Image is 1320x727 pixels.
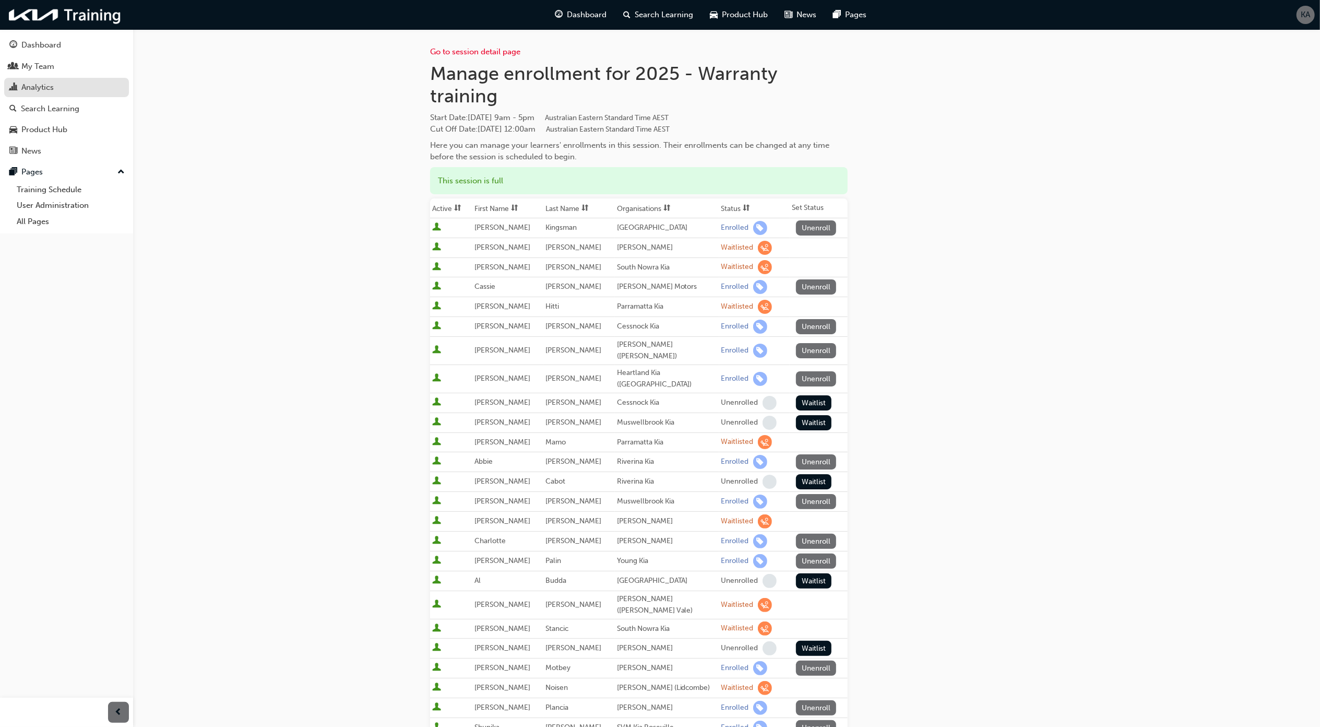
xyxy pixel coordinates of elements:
[721,556,749,566] div: Enrolled
[721,282,749,292] div: Enrolled
[617,417,717,429] div: Muswellbrook Kia
[721,418,758,428] div: Unenrolled
[763,641,777,655] span: learningRecordVerb_NONE-icon
[430,139,848,163] div: Here you can manage your learners' enrollments in this session. Their enrollments can be changed ...
[545,438,566,447] span: Mamo
[430,47,520,56] a: Go to session detail page
[474,282,495,291] span: Cassie
[432,222,441,233] span: User is active
[796,641,832,656] button: Waitlist
[545,703,568,712] span: Plancia
[545,243,601,252] span: [PERSON_NAME]
[758,435,772,449] span: learningRecordVerb_WAITLIST-icon
[432,397,441,408] span: User is active
[617,397,717,409] div: Cessnock Kia
[758,622,772,636] span: learningRecordVerb_WAITLIST-icon
[545,302,559,311] span: Hitti
[474,398,530,407] span: [PERSON_NAME]
[763,475,777,489] span: learningRecordVerb_NONE-icon
[474,517,530,525] span: [PERSON_NAME]
[432,643,441,653] span: User is active
[13,197,129,214] a: User Administration
[432,417,441,428] span: User is active
[758,300,772,314] span: learningRecordVerb_WAITLIST-icon
[721,457,749,467] div: Enrolled
[721,576,758,586] div: Unenrolled
[796,554,837,569] button: Unenroll
[721,223,749,233] div: Enrolled
[796,220,837,236] button: Unenroll
[545,643,601,652] span: [PERSON_NAME]
[9,41,17,50] span: guage-icon
[432,624,441,634] span: User is active
[615,198,719,218] th: Toggle SortBy
[545,517,601,525] span: [PERSON_NAME]
[753,280,767,294] span: learningRecordVerb_ENROLL-icon
[432,683,441,693] span: User is active
[5,4,125,26] a: kia-training
[432,456,441,467] span: User is active
[430,124,670,134] span: Cut Off Date : [DATE] 12:00am
[796,700,837,716] button: Unenroll
[474,374,530,383] span: [PERSON_NAME]
[796,474,832,489] button: Waitlist
[615,4,702,26] a: search-iconSearch Learning
[721,243,754,253] div: Waitlisted
[432,282,441,292] span: User is active
[721,600,754,610] div: Waitlisted
[617,515,717,527] div: [PERSON_NAME]
[115,706,123,719] span: prev-icon
[432,242,441,253] span: User is active
[4,33,129,162] button: DashboardMy TeamAnalyticsSearch LearningProduct HubNews
[753,554,767,568] span: learningRecordVerb_ENROLL-icon
[432,702,441,713] span: User is active
[1297,6,1315,24] button: KA
[474,643,530,652] span: [PERSON_NAME]
[545,576,566,585] span: Budda
[722,9,768,21] span: Product Hub
[21,166,43,178] div: Pages
[21,39,61,51] div: Dashboard
[763,416,777,430] span: learningRecordVerb_NONE-icon
[545,418,601,427] span: [PERSON_NAME]
[617,321,717,333] div: Cessnock Kia
[21,124,67,136] div: Product Hub
[624,8,631,21] span: search-icon
[721,477,758,487] div: Unenrolled
[430,112,848,124] span: Start Date :
[547,4,615,26] a: guage-iconDashboard
[796,661,837,676] button: Unenroll
[721,643,758,653] div: Unenrolled
[763,574,777,588] span: learningRecordVerb_NONE-icon
[721,517,754,526] div: Waitlisted
[545,600,601,609] span: [PERSON_NAME]
[13,214,129,230] a: All Pages
[4,162,129,182] button: Pages
[617,642,717,654] div: [PERSON_NAME]
[4,99,129,119] a: Search Learning
[721,398,758,408] div: Unenrolled
[555,8,563,21] span: guage-icon
[9,147,17,156] span: news-icon
[432,321,441,332] span: User is active
[430,198,472,218] th: Toggle SortBy
[617,575,717,587] div: [GEOGRAPHIC_DATA]
[9,62,17,72] span: people-icon
[617,437,717,449] div: Parramatta Kia
[432,345,441,356] span: User is active
[753,455,767,469] span: learningRecordVerb_ENROLL-icon
[753,495,767,509] span: learningRecordVerb_ENROLL-icon
[9,83,17,92] span: chart-icon
[834,8,841,21] span: pages-icon
[753,221,767,235] span: learningRecordVerb_ENROLL-icon
[721,262,754,272] div: Waitlisted
[545,624,568,633] span: Stancic
[4,142,129,161] a: News
[474,223,530,232] span: [PERSON_NAME]
[796,573,832,589] button: Waitlist
[9,104,17,114] span: search-icon
[581,204,589,213] span: sorting-icon
[796,534,837,549] button: Unenroll
[721,683,754,693] div: Waitlisted
[790,198,848,218] th: Set Status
